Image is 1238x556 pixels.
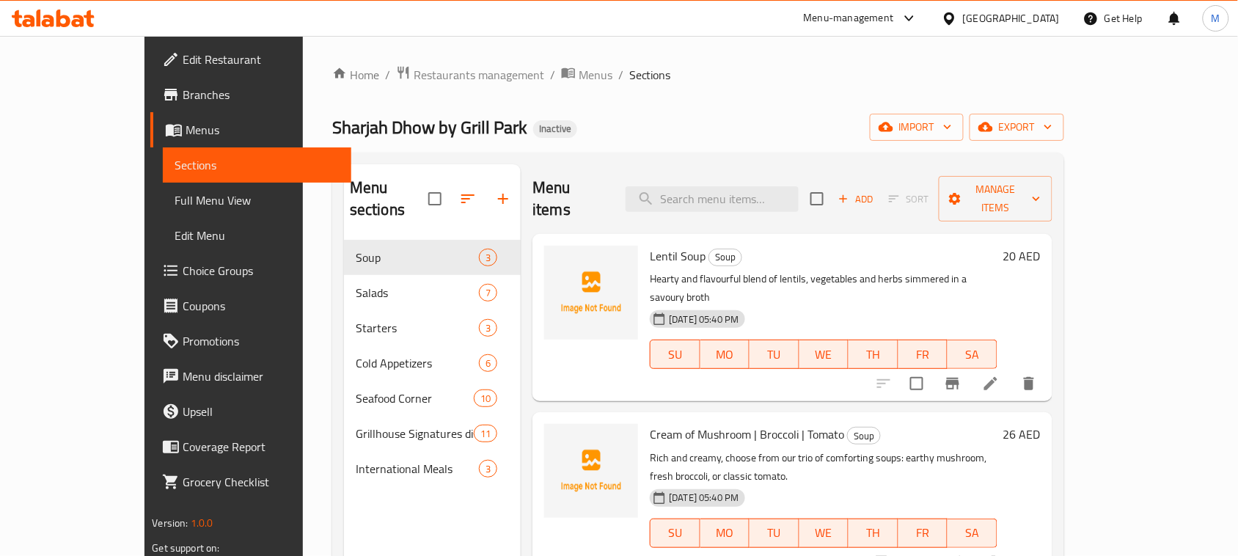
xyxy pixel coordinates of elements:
[480,321,497,335] span: 3
[183,473,340,491] span: Grocery Checklist
[152,513,188,533] span: Version:
[183,438,340,456] span: Coverage Report
[799,340,849,369] button: WE
[385,66,390,84] li: /
[700,340,750,369] button: MO
[475,427,497,441] span: 11
[854,522,892,544] span: TH
[350,177,428,221] h2: Menu sections
[332,111,527,144] span: Sharjah Dhow by Grill Park
[356,249,479,266] span: Soup
[832,188,879,211] button: Add
[479,354,497,372] div: items
[650,449,997,486] p: Rich and creamy, choose from our trio of comforting soups: earthy mushroom, fresh broccoli, or cl...
[414,66,544,84] span: Restaurants management
[183,51,340,68] span: Edit Restaurant
[700,519,750,548] button: MO
[479,460,497,478] div: items
[474,389,497,407] div: items
[344,416,521,451] div: Grillhouse Signatures dishes11
[939,176,1052,222] button: Manage items
[356,319,479,337] span: Starters
[847,427,881,445] div: Soup
[579,66,612,84] span: Menus
[533,122,577,135] span: Inactive
[904,344,942,365] span: FR
[804,10,894,27] div: Menu-management
[356,389,474,407] span: Seafood Corner
[479,284,497,301] div: items
[663,491,744,505] span: [DATE] 05:40 PM
[344,381,521,416] div: Seafood Corner10
[656,344,694,365] span: SU
[650,270,997,307] p: Hearty and flavourful blend of lentils, vegetables and herbs simmered in a savoury broth
[474,425,497,442] div: items
[755,344,793,365] span: TU
[183,86,340,103] span: Branches
[356,460,479,478] span: International Meals
[561,65,612,84] a: Menus
[150,429,351,464] a: Coverage Report
[532,177,607,221] h2: Menu items
[706,522,744,544] span: MO
[953,344,991,365] span: SA
[799,519,849,548] button: WE
[150,359,351,394] a: Menu disclaimer
[480,251,497,265] span: 3
[356,425,474,442] span: Grillhouse Signatures dishes
[186,121,340,139] span: Menus
[163,147,351,183] a: Sections
[948,340,997,369] button: SA
[150,253,351,288] a: Choice Groups
[332,65,1064,84] nav: breadcrumb
[755,522,793,544] span: TU
[904,522,942,544] span: FR
[849,519,898,548] button: TH
[970,114,1064,141] button: export
[656,522,694,544] span: SU
[332,66,379,84] a: Home
[706,344,744,365] span: MO
[150,394,351,429] a: Upsell
[849,340,898,369] button: TH
[480,462,497,476] span: 3
[344,275,521,310] div: Salads7
[948,519,997,548] button: SA
[901,368,932,399] span: Select to update
[750,519,799,548] button: TU
[1003,246,1041,266] h6: 20 AED
[802,183,832,214] span: Select section
[1003,424,1041,445] h6: 26 AED
[344,345,521,381] div: Cold Appetizers6
[709,249,741,266] span: Soup
[854,344,892,365] span: TH
[486,181,521,216] button: Add section
[479,249,497,266] div: items
[550,66,555,84] li: /
[150,464,351,500] a: Grocery Checklist
[805,344,843,365] span: WE
[479,319,497,337] div: items
[183,262,340,279] span: Choice Groups
[175,191,340,209] span: Full Menu View
[356,284,479,301] span: Salads
[420,183,450,214] span: Select all sections
[183,367,340,385] span: Menu disclaimer
[191,513,213,533] span: 1.0.0
[629,66,671,84] span: Sections
[533,120,577,138] div: Inactive
[344,310,521,345] div: Starters3
[879,188,939,211] span: Select section first
[805,522,843,544] span: WE
[935,366,970,401] button: Branch-specific-item
[836,191,876,208] span: Add
[175,156,340,174] span: Sections
[175,227,340,244] span: Edit Menu
[951,180,1041,217] span: Manage items
[163,183,351,218] a: Full Menu View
